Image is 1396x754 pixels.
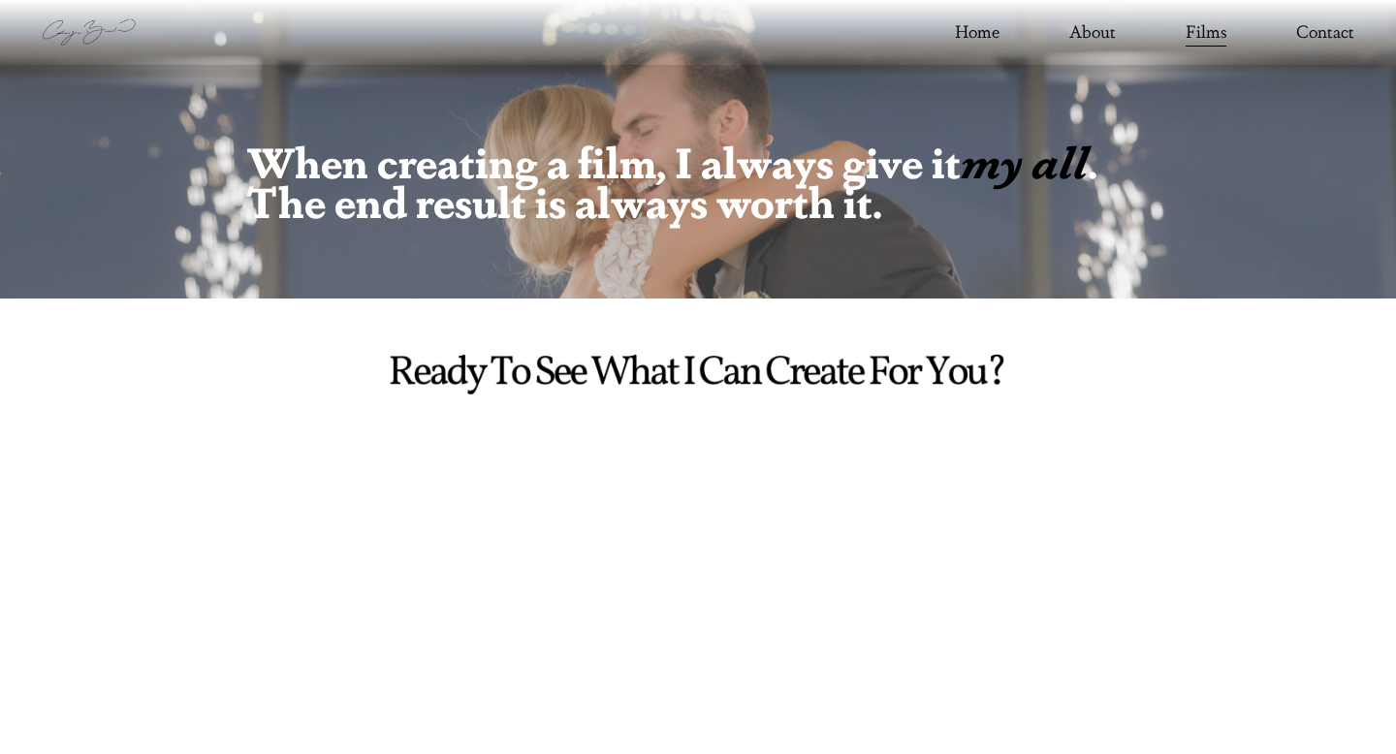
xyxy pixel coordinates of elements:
a: About [1069,16,1116,47]
a: Contact [1296,16,1354,47]
h3: When creating a film, I always give it . The end result is always worth it. [246,141,1150,221]
img: Camryn Bradshaw Films [42,14,136,50]
a: Films [1186,16,1226,47]
a: Home [955,16,999,47]
em: my all [961,131,1088,190]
